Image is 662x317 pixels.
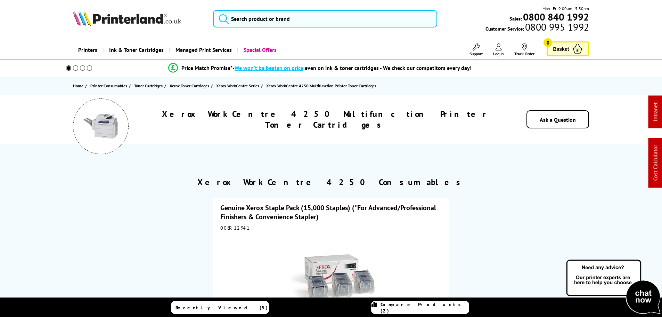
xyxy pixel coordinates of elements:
[83,109,118,144] img: Xerox WorkCentre 4250 Multifunction Printer Toner Cartridges
[216,82,259,89] span: Xerox WorkCentre Series
[652,103,659,121] a: Intranet
[73,10,205,27] a: Printerland Logo
[90,82,127,89] span: Printer Consumables
[469,43,483,56] a: Support
[220,225,442,231] div: 008R12941
[493,43,504,56] a: Log In
[175,304,268,311] span: Recently Viewed (5)
[235,64,305,71] span: We won’t be beaten on price,
[565,259,662,316] img: Open Live Chat window
[514,43,534,56] a: Track Order
[169,41,237,59] a: Managed Print Services
[381,301,469,314] span: Compare Products (2)
[57,62,584,74] li: modal_Promise
[171,301,269,314] a: Recently Viewed (5)
[109,41,164,59] span: Ink & Toner Cartridges
[485,24,589,32] span: Customer Service:
[371,301,469,314] a: Compare Products (2)
[73,10,181,26] img: Printerland Logo
[652,145,659,181] a: Cost Calculator
[266,83,376,88] span: Xerox WorkCentre 4250 Multifunction Printer Toner Cartridges
[149,109,501,130] h1: Xerox WorkCentre 4250 Multifunction Printer Toner Cartridges
[197,177,465,188] h2: Xerox WorkCentre 4250 Consumables
[540,116,576,123] a: Ask a Question
[170,82,211,89] a: Xerox Toner Cartridges
[103,41,169,59] a: Ink & Toner Cartridges
[493,51,504,56] span: Log In
[170,82,209,89] span: Xerox Toner Cartridges
[73,41,103,59] a: Printers
[522,14,589,20] a: 0800 840 1992
[553,44,569,54] span: Basket
[509,15,522,22] span: Sales:
[544,38,552,47] span: 0
[232,64,472,71] div: - even on ink & toner cartridges - We check our competitors every day!
[237,41,282,59] a: Special Offers
[213,10,437,27] input: Search product or brand
[523,10,589,23] b: 0800 840 1992
[181,64,232,71] span: Price Match Promise*
[134,82,164,89] a: Toner Cartridges
[73,82,85,89] a: Home
[90,82,129,89] a: Printer Consumables
[134,82,163,89] span: Toner Cartridges
[547,41,589,56] a: Basket 0
[216,82,261,89] a: Xerox WorkCentre Series
[220,203,436,221] a: Genuine Xerox Staple Pack (15,000 Staples) (*For Advanced/Professional Finishers & Convenience St...
[524,24,589,30] span: 0800 995 1992
[469,51,483,56] span: Support
[542,5,589,12] span: Mon - Fri 9:00am - 5:30pm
